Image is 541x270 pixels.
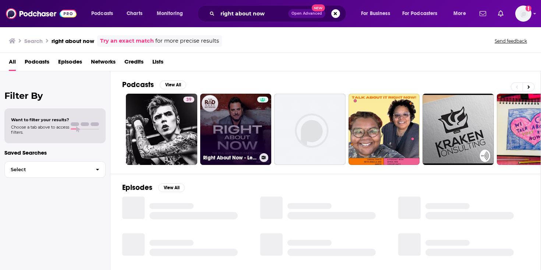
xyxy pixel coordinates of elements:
[11,117,69,122] span: Want to filter your results?
[515,6,531,22] button: Show profile menu
[204,5,353,22] div: Search podcasts, credits, & more...
[183,97,194,102] a: 39
[127,8,142,19] span: Charts
[155,37,219,45] span: for more precise results
[122,80,186,89] a: PodcastsView All
[91,8,113,19] span: Podcasts
[515,6,531,22] img: User Profile
[448,8,475,19] button: open menu
[4,90,106,101] h2: Filter By
[24,37,43,44] h3: Search
[124,56,144,71] a: Credits
[453,8,466,19] span: More
[356,8,399,19] button: open menu
[126,94,197,165] a: 39
[312,4,325,11] span: New
[492,38,529,44] button: Send feedback
[9,56,16,71] a: All
[122,183,185,192] a: EpisodesView All
[100,37,154,45] a: Try an exact match
[200,94,272,165] a: Right About Now - Legendary Business Advice
[186,96,191,104] span: 39
[397,8,448,19] button: open menu
[4,161,106,178] button: Select
[11,125,69,135] span: Choose a tab above to access filters.
[495,7,506,20] a: Show notifications dropdown
[526,6,531,11] svg: Add a profile image
[160,80,186,89] button: View All
[4,149,106,156] p: Saved Searches
[25,56,49,71] a: Podcasts
[52,37,94,44] h3: right about now
[91,56,116,71] a: Networks
[218,8,288,19] input: Search podcasts, credits, & more...
[122,8,147,19] a: Charts
[203,155,257,161] h3: Right About Now - Legendary Business Advice
[86,8,123,19] button: open menu
[158,183,185,192] button: View All
[58,56,82,71] a: Episodes
[477,7,489,20] a: Show notifications dropdown
[288,9,325,18] button: Open AdvancedNew
[157,8,183,19] span: Monitoring
[152,8,192,19] button: open menu
[152,56,163,71] a: Lists
[5,167,90,172] span: Select
[122,80,154,89] h2: Podcasts
[6,7,77,21] img: Podchaser - Follow, Share and Rate Podcasts
[515,6,531,22] span: Logged in as sophiak
[291,12,322,15] span: Open Advanced
[361,8,390,19] span: For Business
[402,8,438,19] span: For Podcasters
[122,183,152,192] h2: Episodes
